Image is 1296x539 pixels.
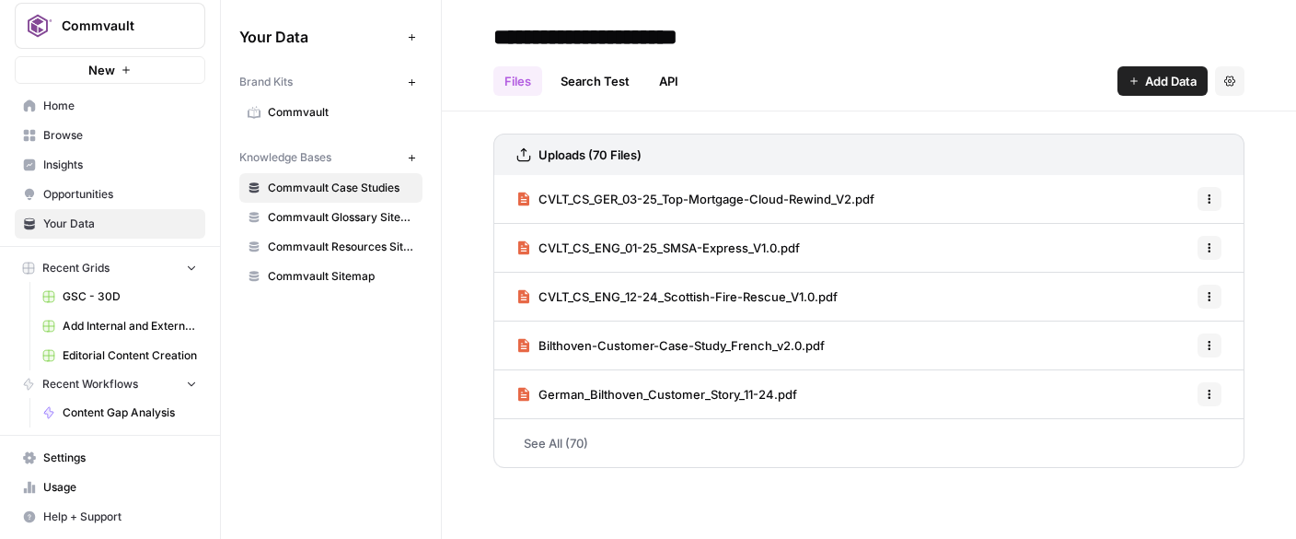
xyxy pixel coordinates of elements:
[538,385,797,404] span: German_Bilthoven_Customer_Story_11-24.pdf
[63,404,197,421] span: Content Gap Analysis
[493,419,1244,467] a: See All (70)
[43,98,197,114] span: Home
[42,260,110,276] span: Recent Grids
[516,224,800,272] a: CVLT_CS_ENG_01-25_SMSA-Express_V1.0.pdf
[538,239,800,257] span: CVLT_CS_ENG_01-25_SMSA-Express_V1.0.pdf
[34,341,205,370] a: Editorial Content Creation
[268,180,414,196] span: Commvault Case Studies
[15,370,205,398] button: Recent Workflows
[239,173,422,203] a: Commvault Case Studies
[268,209,414,226] span: Commvault Glossary Sitemap
[15,473,205,502] a: Usage
[43,216,197,232] span: Your Data
[15,121,205,150] a: Browse
[63,347,197,364] span: Editorial Content Creation
[15,502,205,532] button: Help + Support
[1145,72,1197,90] span: Add Data
[239,232,422,262] a: Commvault Resources Sitemap
[239,203,422,232] a: Commvault Glossary Sitemap
[516,370,797,418] a: German_Bilthoven_Customer_Story_11-24.pdf
[268,268,414,285] span: Commvault Sitemap
[550,66,641,96] a: Search Test
[538,146,642,164] h3: Uploads (70 Files)
[34,311,205,341] a: Add Internal and External Links
[15,3,205,49] button: Workspace: Commvault
[239,262,422,291] a: Commvault Sitemap
[43,157,197,173] span: Insights
[268,239,414,255] span: Commvault Resources Sitemap
[538,287,838,306] span: CVLT_CS_ENG_12-24_Scottish-Fire-Rescue_V1.0.pdf
[88,61,115,79] span: New
[516,175,874,223] a: CVLT_CS_GER_03-25_Top-Mortgage-Cloud-Rewind_V2.pdf
[239,74,293,90] span: Brand Kits
[268,104,414,121] span: Commvault
[15,443,205,473] a: Settings
[34,282,205,311] a: GSC - 30D
[15,180,205,209] a: Opportunities
[63,288,197,305] span: GSC - 30D
[43,127,197,144] span: Browse
[15,150,205,180] a: Insights
[42,376,138,393] span: Recent Workflows
[43,509,197,525] span: Help + Support
[43,479,197,496] span: Usage
[63,318,197,334] span: Add Internal and External Links
[15,56,205,84] button: New
[62,17,173,35] span: Commvault
[516,322,825,369] a: Bilthoven-Customer-Case-Study_French_v2.0.pdf
[15,91,205,121] a: Home
[43,450,197,466] span: Settings
[239,149,331,166] span: Knowledge Bases
[21,9,54,42] img: Commvault Logo
[239,26,400,48] span: Your Data
[538,190,874,208] span: CVLT_CS_GER_03-25_Top-Mortgage-Cloud-Rewind_V2.pdf
[516,135,642,175] a: Uploads (70 Files)
[516,273,838,321] a: CVLT_CS_ENG_12-24_Scottish-Fire-Rescue_V1.0.pdf
[1117,66,1208,96] button: Add Data
[538,336,825,355] span: Bilthoven-Customer-Case-Study_French_v2.0.pdf
[34,398,205,428] a: Content Gap Analysis
[493,66,542,96] a: Files
[15,254,205,282] button: Recent Grids
[239,98,422,127] a: Commvault
[648,66,689,96] a: API
[15,209,205,239] a: Your Data
[43,186,197,203] span: Opportunities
